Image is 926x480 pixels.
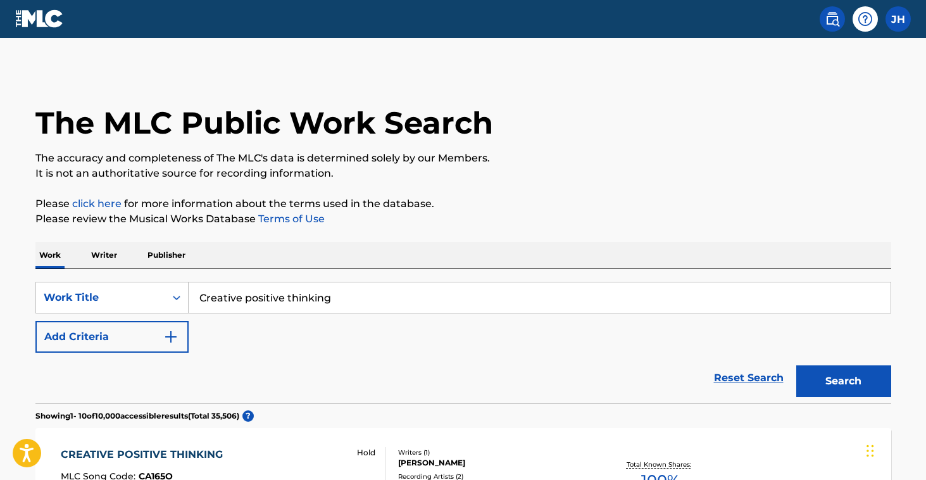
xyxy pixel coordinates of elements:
img: help [858,11,873,27]
button: Search [796,365,891,397]
div: Help [853,6,878,32]
p: Work [35,242,65,268]
p: Total Known Shares: [627,460,694,469]
h1: The MLC Public Work Search [35,104,493,142]
div: User Menu [885,6,911,32]
p: The accuracy and completeness of The MLC's data is determined solely by our Members. [35,151,891,166]
a: Terms of Use [256,213,325,225]
iframe: Resource Center [891,300,926,405]
img: search [825,11,840,27]
form: Search Form [35,282,891,403]
p: Please review the Musical Works Database [35,212,891,227]
div: CREATIVE POSITIVE THINKING [61,447,229,462]
div: Writers ( 1 ) [398,448,589,457]
a: click here [72,198,122,210]
p: Publisher [144,242,189,268]
iframe: Chat Widget [863,419,926,480]
p: It is not an authoritative source for recording information. [35,166,891,181]
p: Writer [87,242,121,268]
p: Hold [357,447,375,458]
a: Reset Search [708,364,790,392]
div: Work Title [44,290,158,305]
img: 9d2ae6d4665cec9f34b9.svg [163,329,178,344]
div: [PERSON_NAME] [398,457,589,469]
div: Drag [867,432,874,470]
span: ? [242,410,254,422]
button: Add Criteria [35,321,189,353]
p: Please for more information about the terms used in the database. [35,196,891,212]
p: Showing 1 - 10 of 10,000 accessible results (Total 35,506 ) [35,410,239,422]
a: Public Search [820,6,845,32]
img: MLC Logo [15,9,64,28]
